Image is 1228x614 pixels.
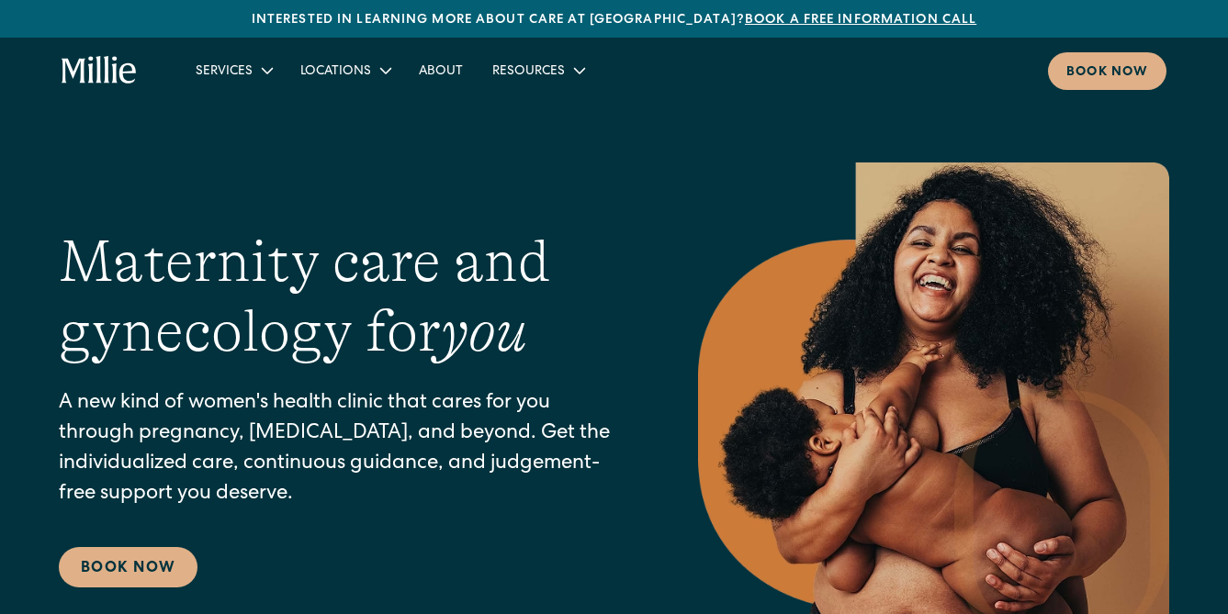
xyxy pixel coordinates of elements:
a: home [62,56,137,85]
div: Services [181,55,286,85]
a: Book now [1048,52,1166,90]
div: Services [196,62,253,82]
a: About [404,55,478,85]
div: Locations [286,55,404,85]
a: Book Now [59,547,197,587]
div: Book now [1066,63,1148,83]
div: Resources [478,55,598,85]
div: Locations [300,62,371,82]
div: Resources [492,62,565,82]
p: A new kind of women's health clinic that cares for you through pregnancy, [MEDICAL_DATA], and bey... [59,389,625,510]
a: Book a free information call [745,14,976,27]
em: you [441,298,527,364]
h1: Maternity care and gynecology for [59,227,625,368]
